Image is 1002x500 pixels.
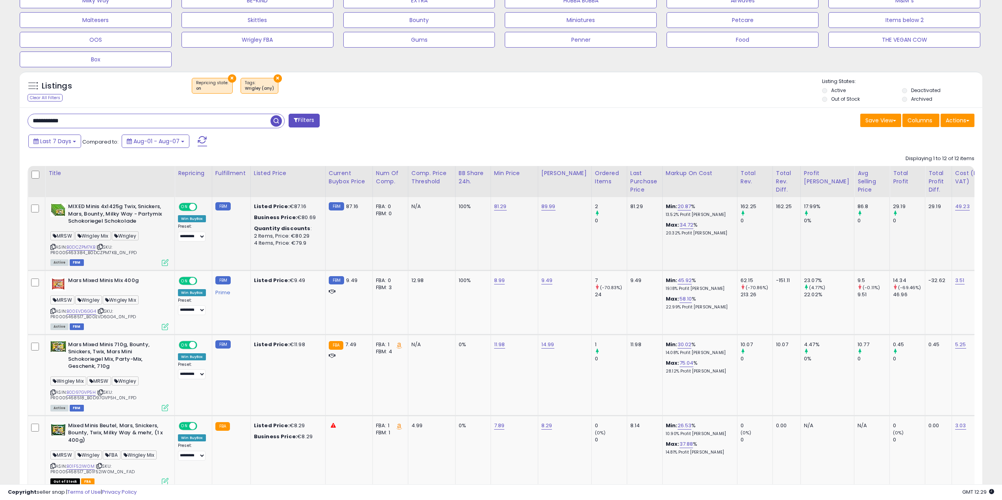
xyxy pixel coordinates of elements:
span: 87.16 [346,203,358,210]
a: 8.99 [494,277,505,284]
div: 9.51 [858,291,889,298]
span: Wrigley Mix [50,376,86,386]
div: €11.98 [254,341,319,348]
strong: Copyright [8,488,37,496]
div: 24 [595,291,627,298]
div: 62.15 [741,277,772,284]
div: % [666,341,731,356]
div: Last Purchase Price [630,169,659,194]
span: FBM [70,323,84,330]
button: Miniatures [505,12,657,28]
div: [PERSON_NAME] [541,169,588,177]
a: Terms of Use [67,488,101,496]
div: 10.07 [776,341,795,348]
b: Max: [666,440,680,448]
b: Quantity discounts [254,225,311,232]
small: FBA [215,422,230,431]
small: (0%) [893,430,904,436]
div: 4 Items, Price: €79.9 [254,240,319,247]
div: Preset: [178,443,206,461]
div: % [666,203,731,218]
div: €8.29 [254,433,319,440]
button: OOS [20,32,172,48]
div: 100% [459,203,485,210]
a: 81.29 [494,203,507,210]
span: Wrigley Mix [103,295,139,304]
a: 3.51 [955,277,965,284]
div: 2 Items, Price: €80.29 [254,232,319,240]
a: 26.53 [678,422,692,430]
span: ON [180,204,189,210]
div: 17.99% [804,203,854,210]
span: ON [180,341,189,348]
div: 86.8 [858,203,889,210]
div: : [254,225,319,232]
span: ON [180,277,189,284]
button: Box [20,52,172,67]
div: 0.00 [928,422,946,429]
img: 51s+PY1tUUL._SL40_.jpg [50,277,66,291]
button: Gums [343,32,495,48]
p: 28.12% Profit [PERSON_NAME] [666,369,731,374]
div: 0% [459,422,485,429]
span: Wrigley [75,295,102,304]
span: OFF [196,423,209,429]
div: 0% [804,217,854,224]
a: B0D97GVP5H [67,389,96,396]
span: Wrigley Mix [121,450,157,459]
div: Win BuyBox [178,289,206,296]
div: €80.69 [254,214,319,221]
div: Win BuyBox [178,434,206,441]
a: Privacy Policy [102,488,137,496]
div: % [666,277,731,292]
span: Last 7 Days [40,137,71,145]
div: FBM: 3 [376,284,402,291]
h5: Listings [42,81,72,92]
div: 46.96 [893,291,925,298]
button: Save View [860,114,901,127]
div: 0 [858,355,889,362]
div: 162.25 [776,203,795,210]
span: | SKU: PR0005463384_B0DCZPM7KB_0N_FPD [50,244,137,256]
button: Penner [505,32,657,48]
b: Listed Price: [254,341,290,348]
button: Items below 2 [828,12,980,28]
div: N/A [804,422,848,429]
div: Win BuyBox [178,353,206,360]
span: FBA [103,450,120,459]
span: OFF [196,341,209,348]
div: 4.99 [411,422,449,429]
button: Columns [902,114,939,127]
small: (0%) [595,430,606,436]
span: Tags : [245,80,274,92]
a: 3.03 [955,422,966,430]
span: | SKU: PR0005468517_B01F52IW0M_0N_FAD [50,463,135,475]
button: × [228,74,236,83]
div: % [666,295,731,310]
div: FBA: 1 [376,341,402,348]
div: % [666,422,731,437]
small: FBM [329,202,344,210]
button: THE VEGAN COW [828,32,980,48]
div: 0 [858,217,889,224]
small: FBM [215,340,231,349]
div: N/A [858,422,883,429]
b: MIXED Minis 4x1425g Twix, Snickers, Mars, Bounty, Milky Way - Partymix Schokoriegel Schokolade [68,203,164,227]
span: 2025-08-15 12:29 GMT [962,488,994,496]
span: Compared to: [82,138,119,146]
div: 1 [595,341,627,348]
span: Wrigley [112,231,139,240]
div: Repricing [178,169,209,177]
div: 0 [893,355,925,362]
button: Last 7 Days [28,135,81,148]
b: Max: [666,295,680,303]
div: Wrigley (any) [245,86,274,91]
div: 2 [595,203,627,210]
img: 51LR+XiNFeL._SL40_.jpg [50,422,66,438]
a: 89.99 [541,203,556,210]
span: Repricing state : [196,80,228,92]
p: 10.90% Profit [PERSON_NAME] [666,431,731,437]
div: Win BuyBox [178,215,206,222]
span: Aug-01 - Aug-07 [133,137,180,145]
small: (-70.86%) [746,284,768,291]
